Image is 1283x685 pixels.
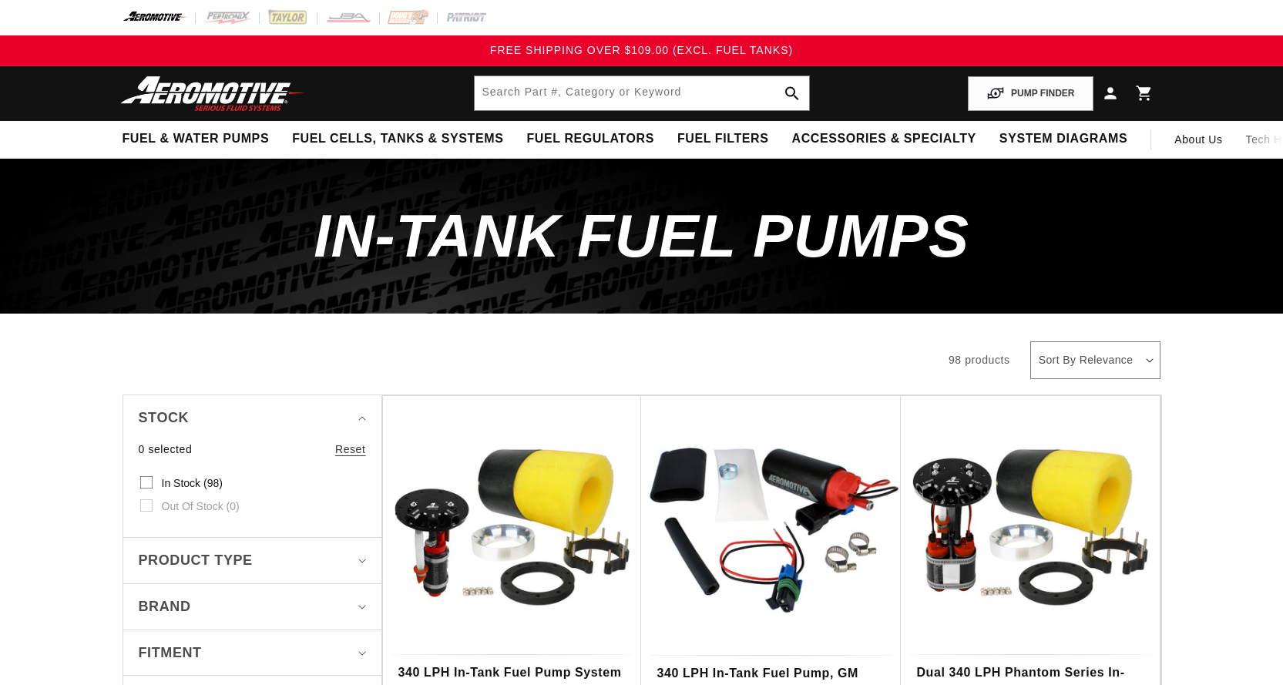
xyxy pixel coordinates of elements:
span: 98 products [949,354,1010,366]
span: Fuel Regulators [526,131,653,147]
span: About Us [1174,133,1222,146]
span: Brand [139,596,191,618]
span: Fuel Cells, Tanks & Systems [292,131,503,147]
summary: Product type (0 selected) [139,538,366,583]
a: About Us [1163,121,1234,158]
span: Product type [139,549,253,572]
span: 0 selected [139,441,193,458]
span: FREE SHIPPING OVER $109.00 (EXCL. FUEL TANKS) [490,44,793,56]
span: System Diagrams [999,131,1127,147]
span: Fitment [139,642,202,664]
span: Stock [139,407,190,429]
summary: Stock (0 selected) [139,395,366,441]
button: search button [775,76,809,110]
span: Out of stock (0) [162,499,240,513]
span: In stock (98) [162,476,223,490]
a: Reset [335,441,366,458]
span: Accessories & Specialty [792,131,976,147]
summary: System Diagrams [988,121,1139,157]
summary: Fuel Regulators [515,121,665,157]
summary: Fitment (0 selected) [139,630,366,676]
span: In-Tank Fuel Pumps [314,202,969,270]
a: 340 LPH In-Tank Fuel Pump System [398,663,626,683]
summary: Fuel Filters [666,121,781,157]
input: Search by Part Number, Category or Keyword [475,76,809,110]
summary: Fuel & Water Pumps [111,121,281,157]
summary: Brand (0 selected) [139,584,366,630]
span: Fuel Filters [677,131,769,147]
summary: Accessories & Specialty [781,121,988,157]
button: PUMP FINDER [968,76,1093,111]
img: Aeromotive [116,76,309,112]
span: Fuel & Water Pumps [123,131,270,147]
summary: Fuel Cells, Tanks & Systems [280,121,515,157]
